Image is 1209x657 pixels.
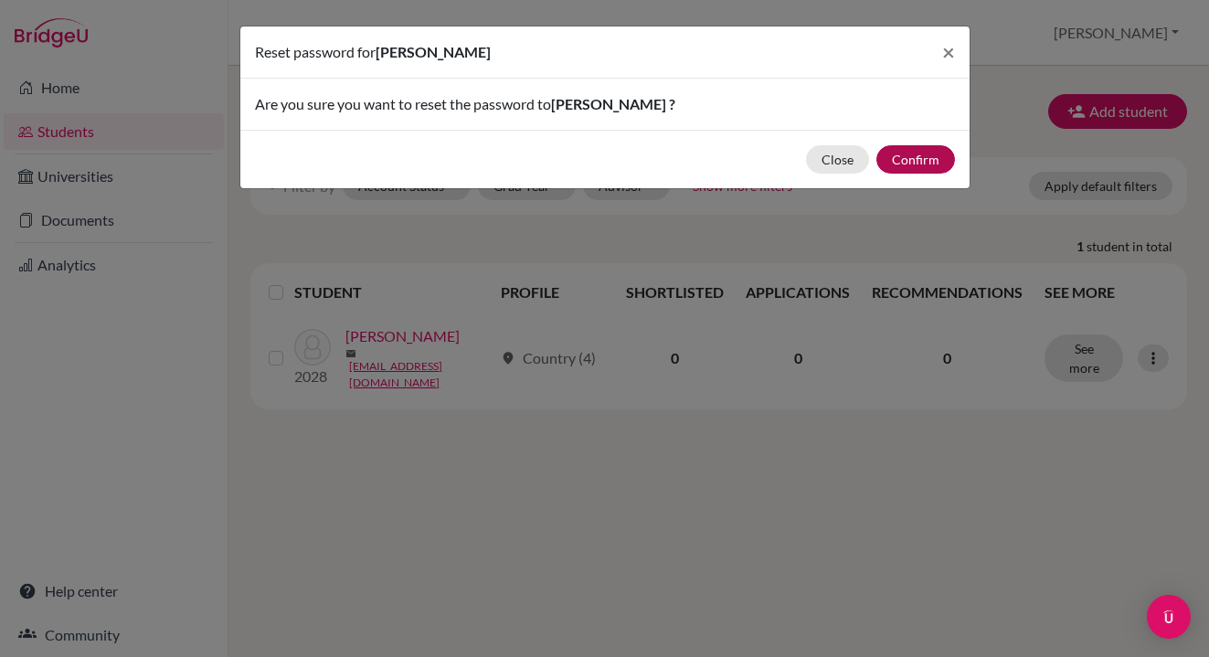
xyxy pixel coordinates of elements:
[1147,595,1191,639] div: Open Intercom Messenger
[942,38,955,65] span: ×
[255,43,376,60] span: Reset password for
[551,95,675,112] span: [PERSON_NAME] ?
[255,93,955,115] p: Are you sure you want to reset the password to
[376,43,491,60] span: [PERSON_NAME]
[806,145,869,174] button: Close
[876,145,955,174] button: Confirm
[928,26,970,78] button: Close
